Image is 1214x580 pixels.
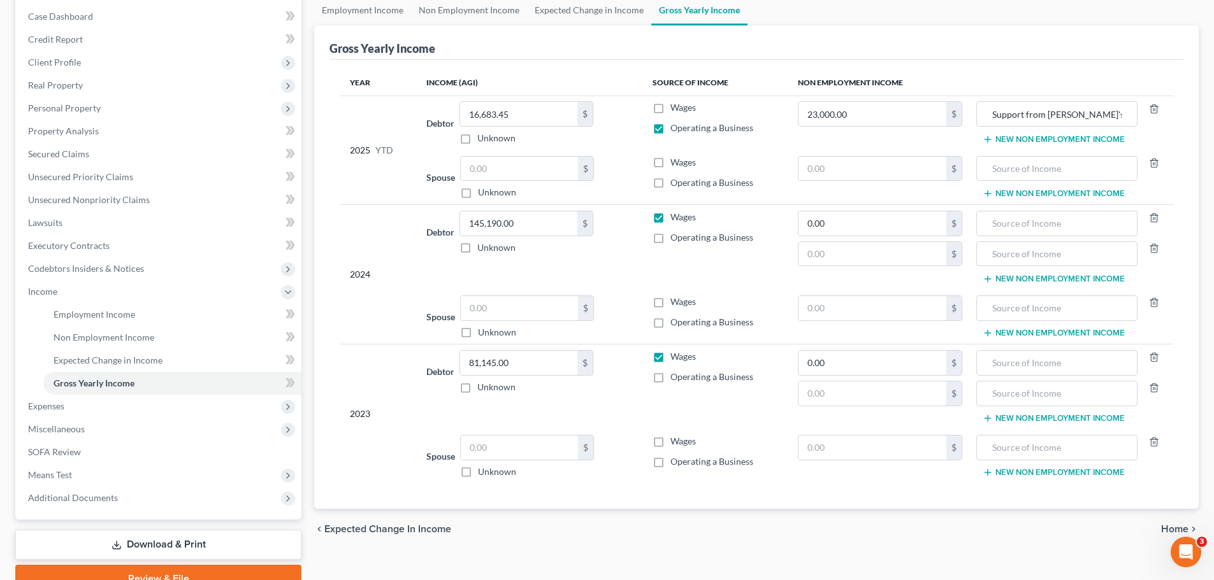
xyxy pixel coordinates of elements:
[946,296,962,320] div: $
[324,524,451,534] span: Expected Change in Income
[28,34,83,45] span: Credit Report
[28,423,85,434] span: Miscellaneous
[642,70,788,95] th: Source of Income
[478,326,516,339] label: Unknown
[350,350,406,478] div: 2023
[578,296,593,320] div: $
[983,351,1130,375] input: Source of Income
[28,217,62,228] span: Lawsuits
[43,303,301,326] a: Employment Income
[426,117,454,130] label: Debtor
[426,171,455,184] label: Spouse
[416,70,642,95] th: Income (AGI)
[578,435,593,460] div: $
[670,102,696,113] span: Wages
[670,435,696,446] span: Wages
[340,70,416,95] th: Year
[983,435,1130,460] input: Source of Income
[1171,537,1201,567] iframe: Intercom live chat
[18,211,301,234] a: Lawsuits
[1161,524,1189,534] span: Home
[28,11,93,22] span: Case Dashboard
[983,467,1125,477] button: New Non Employment Income
[670,456,753,467] span: Operating a Business
[460,102,577,126] input: 0.00
[461,435,578,460] input: 0.00
[18,234,301,257] a: Executory Contracts
[983,328,1125,338] button: New Non Employment Income
[946,351,962,375] div: $
[28,286,57,297] span: Income
[477,132,516,145] label: Unknown
[577,211,593,236] div: $
[983,274,1125,284] button: New Non Employment Income
[28,80,83,90] span: Real Property
[28,240,110,251] span: Executory Contracts
[478,465,516,478] label: Unknown
[946,102,962,126] div: $
[798,296,947,320] input: 0.00
[426,365,454,378] label: Debtor
[28,469,72,480] span: Means Test
[350,101,406,199] div: 2025
[28,400,64,411] span: Expenses
[43,372,301,395] a: Gross Yearly Income
[43,326,301,349] a: Non Employment Income
[43,349,301,372] a: Expected Change in Income
[314,524,324,534] i: chevron_left
[18,28,301,51] a: Credit Report
[54,332,154,343] span: Non Employment Income
[983,381,1130,406] input: Source of Income
[54,378,134,388] span: Gross Yearly Income
[28,148,89,159] span: Secured Claims
[983,102,1130,126] input: Source of Income
[28,125,99,136] span: Property Analysis
[18,5,301,28] a: Case Dashboard
[18,188,301,211] a: Unsecured Nonpriority Claims
[983,134,1125,145] button: New Non Employment Income
[28,171,133,182] span: Unsecured Priority Claims
[18,441,301,463] a: SOFA Review
[670,122,753,133] span: Operating a Business
[983,157,1130,181] input: Source of Income
[946,435,962,460] div: $
[461,157,578,181] input: 0.00
[798,211,947,236] input: 0.00
[426,225,454,239] label: Debtor
[54,309,135,320] span: Employment Income
[788,70,1173,95] th: Non Employment Income
[577,102,593,126] div: $
[54,355,163,365] span: Expected Change in Income
[28,194,150,205] span: Unsecured Nonpriority Claims
[946,211,962,236] div: $
[28,103,101,113] span: Personal Property
[578,157,593,181] div: $
[1189,524,1199,534] i: chevron_right
[314,524,451,534] button: chevron_left Expected Change in Income
[461,296,578,320] input: 0.00
[983,211,1130,236] input: Source of Income
[28,263,144,274] span: Codebtors Insiders & Notices
[28,446,81,457] span: SOFA Review
[946,381,962,406] div: $
[983,188,1125,199] button: New Non Employment Income
[670,157,696,167] span: Wages
[798,157,947,181] input: 0.00
[946,157,962,181] div: $
[670,211,696,222] span: Wages
[983,296,1130,320] input: Source of Income
[983,413,1125,423] button: New Non Employment Income
[426,449,455,463] label: Spouse
[798,351,947,375] input: 0.00
[670,316,753,327] span: Operating a Business
[28,57,81,67] span: Client Profile
[375,144,393,157] span: YTD
[477,241,516,254] label: Unknown
[1197,537,1207,547] span: 3
[798,102,947,126] input: 0.00
[18,143,301,166] a: Secured Claims
[477,381,516,393] label: Unknown
[670,296,696,307] span: Wages
[28,492,118,503] span: Additional Documents
[946,242,962,266] div: $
